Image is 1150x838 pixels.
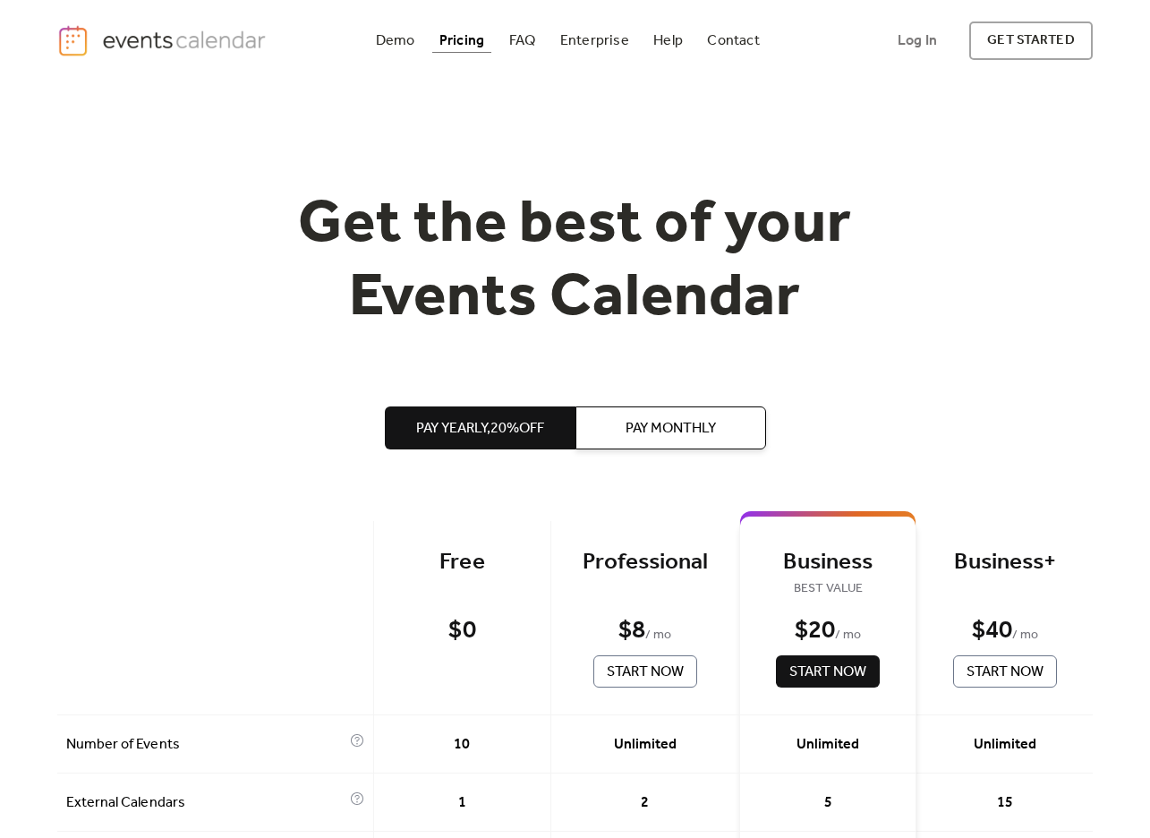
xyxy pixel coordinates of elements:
[972,615,1012,646] div: $ 40
[997,792,1013,814] span: 15
[509,36,536,46] div: FAQ
[593,655,697,688] button: Start Now
[416,418,544,440] span: Pay Yearly, 20% off
[707,36,760,46] div: Contact
[607,662,684,683] span: Start Now
[653,36,683,46] div: Help
[645,625,671,646] span: / mo
[767,548,889,577] div: Business
[789,662,866,683] span: Start Now
[824,792,832,814] span: 5
[1012,625,1038,646] span: / mo
[502,29,543,53] a: FAQ
[626,418,716,440] span: Pay Monthly
[66,792,345,814] span: External Calendars
[974,734,1036,756] span: Unlimited
[880,21,955,60] a: Log In
[560,36,629,46] div: Enterprise
[66,734,345,756] span: Number of Events
[369,29,422,53] a: Demo
[376,36,415,46] div: Demo
[454,734,470,756] span: 10
[953,655,1057,688] button: Start Now
[967,662,1044,683] span: Start Now
[700,29,767,53] a: Contact
[796,734,859,756] span: Unlimited
[439,36,485,46] div: Pricing
[969,21,1092,60] a: get started
[835,625,861,646] span: / mo
[385,406,575,449] button: Pay Yearly,20%off
[618,615,645,646] div: $ 8
[646,29,690,53] a: Help
[943,548,1065,577] div: Business+
[776,655,880,688] button: Start Now
[553,29,636,53] a: Enterprise
[641,792,649,814] span: 2
[575,406,766,449] button: Pay Monthly
[458,792,466,814] span: 1
[448,615,475,646] div: $ 0
[401,548,523,577] div: Free
[795,615,835,646] div: $ 20
[432,29,492,53] a: Pricing
[232,189,919,335] h1: Get the best of your Events Calendar
[57,24,269,57] a: home
[578,548,713,577] div: Professional
[614,734,677,756] span: Unlimited
[767,578,889,600] span: BEST VALUE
